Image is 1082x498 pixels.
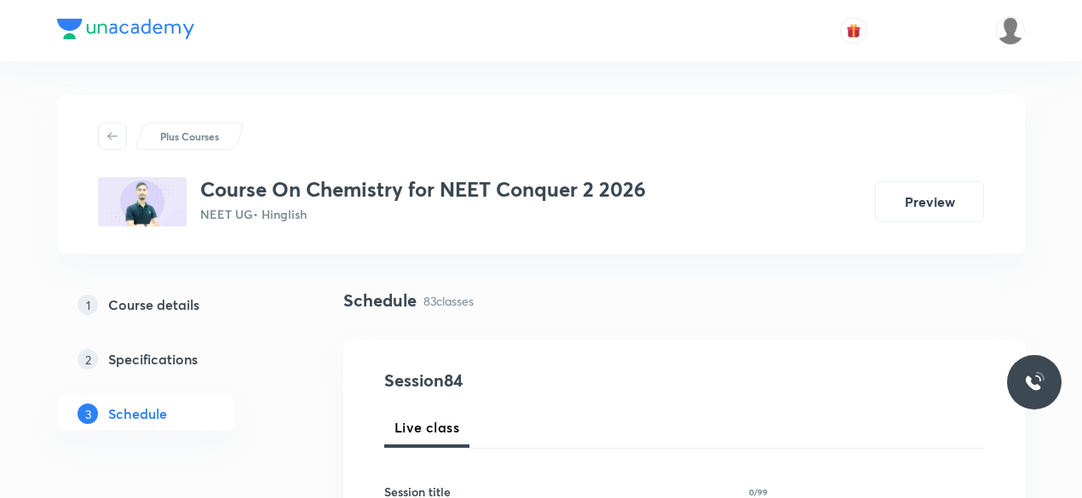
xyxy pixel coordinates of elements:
p: 1 [78,295,98,315]
img: avatar [846,23,861,38]
img: Arpita [996,16,1025,45]
a: 1Course details [57,288,289,322]
p: 0/99 [749,488,768,496]
h3: Course On Chemistry for NEET Conquer 2 2026 [200,177,646,202]
a: Company Logo [57,19,194,43]
h5: Schedule [108,404,167,424]
h4: Schedule [343,288,417,313]
p: 3 [78,404,98,424]
h5: Specifications [108,349,198,369]
img: Company Logo [57,19,194,39]
img: 870C117E-1415-4588-A820-10F2D95877DE_plus.png [98,177,187,226]
h5: Course details [108,295,199,315]
h4: Session 84 [384,368,695,393]
p: Plus Courses [160,129,219,144]
button: Preview [875,181,984,222]
p: 83 classes [423,292,474,310]
button: avatar [840,17,867,44]
p: 2 [78,349,98,369]
span: Live class [394,417,459,438]
p: NEET UG • Hinglish [200,205,646,223]
img: ttu [1024,372,1045,392]
a: 2Specifications [57,342,289,376]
